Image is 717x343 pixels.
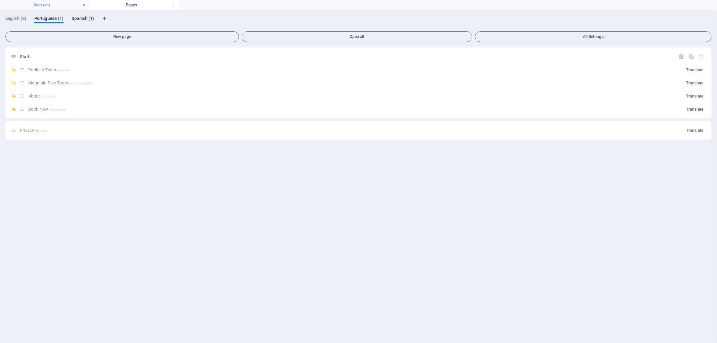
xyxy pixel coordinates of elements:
[686,93,704,99] span: Translate
[5,14,26,24] span: English (6)
[683,65,706,75] button: Translate
[8,35,236,39] span: New page
[30,55,31,59] span: /
[686,128,704,133] span: Translate
[5,16,712,29] div: Language Tabs
[683,104,706,115] button: Translate
[34,14,64,24] span: Portuguese (1)
[242,31,472,42] button: Open all
[686,107,704,112] span: Translate
[686,80,704,86] span: Translate
[683,125,706,136] button: Translate
[475,31,712,42] button: All Settings
[20,54,31,59] span: Click to open page
[688,54,694,60] div: Duplicate
[686,67,704,73] span: Translate
[478,35,709,39] span: All Settings
[683,91,706,102] button: Translate
[5,31,239,42] button: New page
[18,54,675,59] div: Start/
[699,54,704,60] div: The startpage cannot be deleted
[683,78,706,88] button: Translate
[245,35,469,39] span: Open all
[72,14,94,24] span: Spanish (1)
[89,1,179,9] h4: Pages
[679,54,684,60] div: Settings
